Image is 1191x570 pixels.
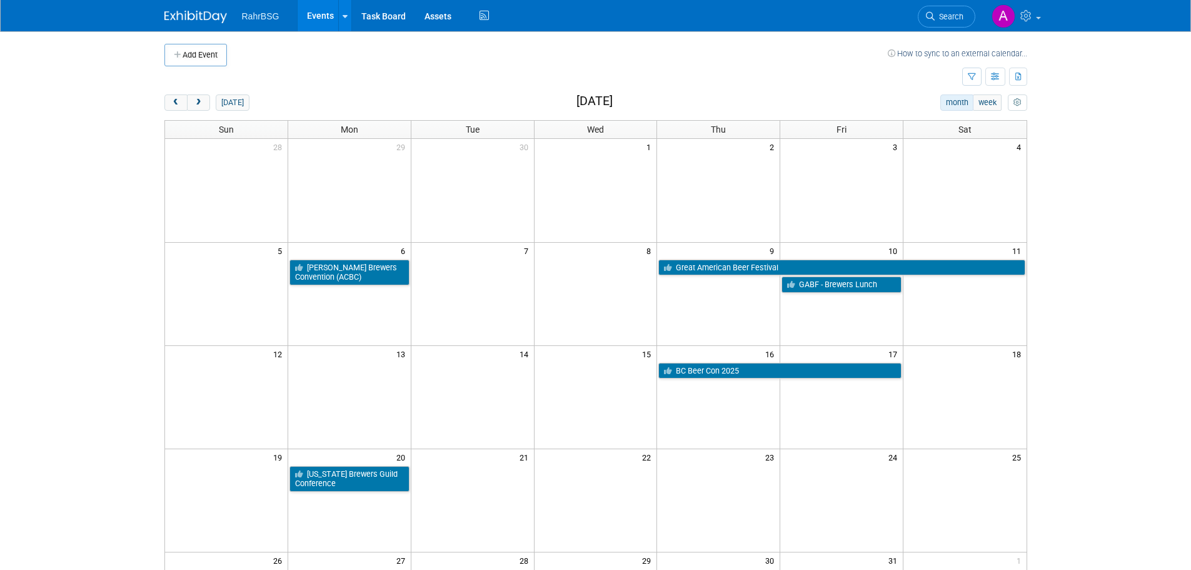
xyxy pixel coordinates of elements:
[395,346,411,362] span: 13
[1008,94,1027,111] button: myCustomButton
[576,94,613,108] h2: [DATE]
[518,449,534,465] span: 21
[992,4,1015,28] img: Ashley Grotewold
[587,125,604,135] span: Wed
[164,44,227,66] button: Add Event
[641,346,656,362] span: 15
[645,139,656,155] span: 1
[518,552,534,568] span: 28
[658,260,1025,276] a: Great American Beer Festival
[973,94,1002,111] button: week
[641,449,656,465] span: 22
[658,363,902,379] a: BC Beer Con 2025
[1011,243,1027,258] span: 11
[1013,99,1022,107] i: Personalize Calendar
[887,449,903,465] span: 24
[341,125,358,135] span: Mon
[764,449,780,465] span: 23
[1015,139,1027,155] span: 4
[219,125,234,135] span: Sun
[272,346,288,362] span: 12
[395,139,411,155] span: 29
[466,125,480,135] span: Tue
[888,49,1027,58] a: How to sync to an external calendar...
[764,552,780,568] span: 30
[395,449,411,465] span: 20
[892,139,903,155] span: 3
[187,94,210,111] button: next
[523,243,534,258] span: 7
[781,277,902,293] a: GABF - Brewers Lunch
[887,346,903,362] span: 17
[272,552,288,568] span: 26
[518,346,534,362] span: 14
[887,552,903,568] span: 31
[272,449,288,465] span: 19
[395,552,411,568] span: 27
[935,12,963,21] span: Search
[289,260,410,285] a: [PERSON_NAME] Brewers Convention (ACBC)
[216,94,249,111] button: [DATE]
[1011,346,1027,362] span: 18
[164,94,188,111] button: prev
[764,346,780,362] span: 16
[940,94,973,111] button: month
[518,139,534,155] span: 30
[272,139,288,155] span: 28
[645,243,656,258] span: 8
[276,243,288,258] span: 5
[289,466,410,492] a: [US_STATE] Brewers Guild Conference
[400,243,411,258] span: 6
[164,11,227,23] img: ExhibitDay
[768,139,780,155] span: 2
[887,243,903,258] span: 10
[1015,552,1027,568] span: 1
[1011,449,1027,465] span: 25
[242,11,279,21] span: RahrBSG
[918,6,975,28] a: Search
[711,125,726,135] span: Thu
[641,552,656,568] span: 29
[958,125,972,135] span: Sat
[768,243,780,258] span: 9
[837,125,847,135] span: Fri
